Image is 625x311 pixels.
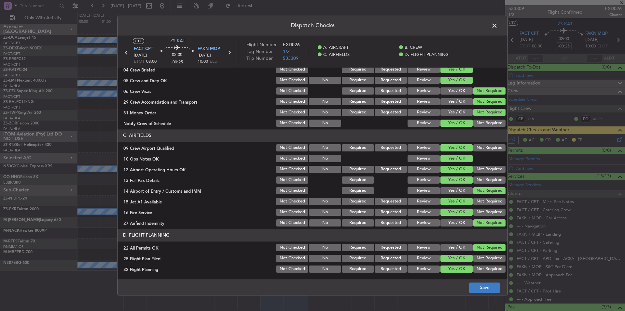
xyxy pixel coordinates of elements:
button: Not Required [473,98,506,105]
button: Not Required [473,209,506,216]
button: Not Required [473,187,506,194]
button: Not Required [473,266,506,273]
button: Not Required [473,144,506,151]
button: Not Required [473,120,506,127]
button: Not Required [473,244,506,251]
button: Not Required [473,166,506,173]
button: Not Required [473,198,506,205]
button: Not Required [473,87,506,95]
header: Dispatch Checks [118,16,507,35]
button: Not Required [473,255,506,262]
button: Not Required [473,109,506,116]
button: Not Required [473,219,506,227]
button: Not Required [473,176,506,184]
